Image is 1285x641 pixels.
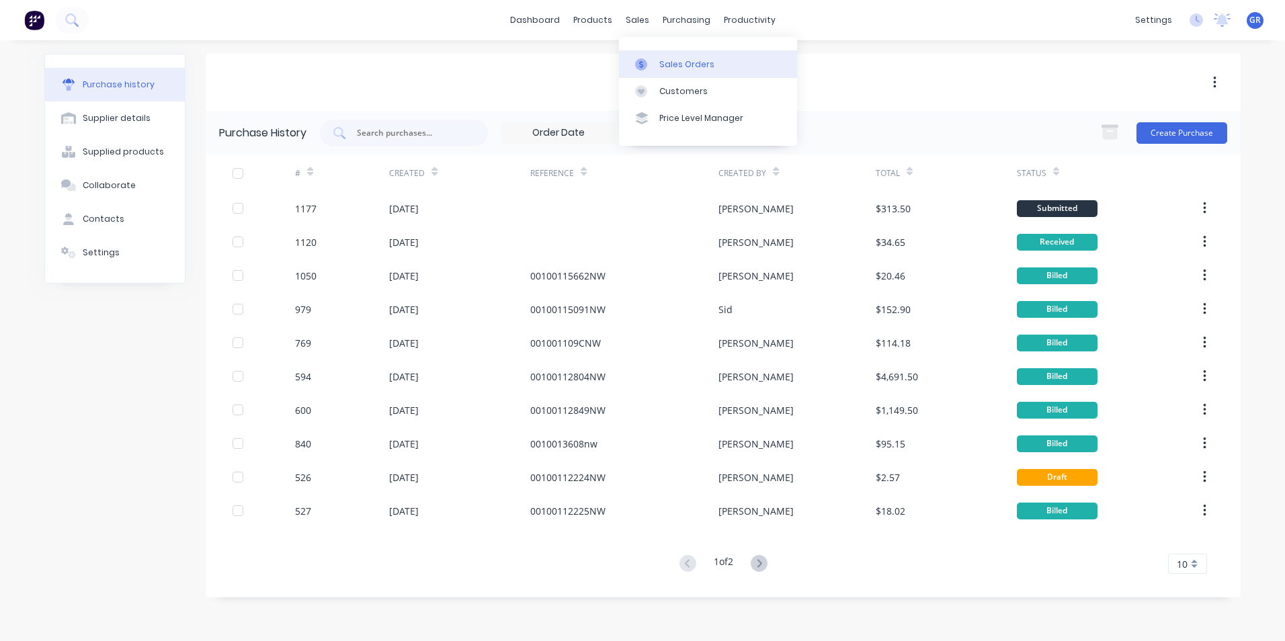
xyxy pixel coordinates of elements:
button: Collaborate [45,169,185,202]
span: GR [1249,14,1261,26]
div: 840 [295,437,311,451]
div: products [567,10,619,30]
div: [PERSON_NAME] [718,403,794,417]
div: Customers [659,85,708,97]
div: Billed [1017,368,1097,385]
div: Billed [1017,335,1097,351]
div: 00100112804NW [530,370,606,384]
div: Sid [718,302,733,316]
div: Billed [1017,267,1097,284]
div: 1 of 2 [714,554,733,574]
div: $313.50 [876,202,911,216]
div: Status [1017,167,1046,179]
span: 10 [1177,557,1188,571]
div: Settings [83,247,120,259]
div: $20.46 [876,269,905,283]
div: [DATE] [389,437,419,451]
div: Purchase History [219,125,306,141]
div: Received [1017,234,1097,251]
div: $1,149.50 [876,403,918,417]
div: 527 [295,504,311,518]
div: $114.18 [876,336,911,350]
div: [DATE] [389,235,419,249]
input: Search purchases... [356,126,467,140]
div: [DATE] [389,370,419,384]
div: [DATE] [389,504,419,518]
div: [PERSON_NAME] [718,202,794,216]
div: Submitted [1017,200,1097,217]
div: [PERSON_NAME] [718,504,794,518]
div: [PERSON_NAME] [718,370,794,384]
div: 1120 [295,235,317,249]
div: Price Level Manager [659,112,743,124]
div: 1177 [295,202,317,216]
div: Supplied products [83,146,164,158]
button: Contacts [45,202,185,236]
div: [PERSON_NAME] [718,235,794,249]
div: # [295,167,300,179]
a: Customers [619,78,797,105]
div: [PERSON_NAME] [718,437,794,451]
div: [DATE] [389,269,419,283]
div: Contacts [83,213,124,225]
a: dashboard [503,10,567,30]
div: 00100115662NW [530,269,606,283]
div: Sales Orders [659,58,714,71]
div: 00100115091NW [530,302,606,316]
div: $4,691.50 [876,370,918,384]
div: [PERSON_NAME] [718,470,794,484]
button: Create Purchase [1136,122,1227,144]
div: Billed [1017,435,1097,452]
div: [DATE] [389,302,419,316]
button: Purchase history [45,68,185,101]
div: Billed [1017,503,1097,519]
div: Billed [1017,402,1097,419]
div: Created By [718,167,766,179]
div: 00100112225NW [530,504,606,518]
div: Billed [1017,301,1097,318]
div: 1050 [295,269,317,283]
div: [PERSON_NAME] [718,269,794,283]
button: Supplier details [45,101,185,135]
div: [DATE] [389,403,419,417]
div: Draft [1017,469,1097,486]
div: Reference [530,167,574,179]
div: purchasing [656,10,717,30]
div: $34.65 [876,235,905,249]
a: Sales Orders [619,50,797,77]
button: Supplied products [45,135,185,169]
div: 769 [295,336,311,350]
div: Created [389,167,425,179]
button: Settings [45,236,185,269]
div: [DATE] [389,336,419,350]
div: Purchase history [83,79,155,91]
div: $2.57 [876,470,900,484]
input: Order Date [502,123,615,143]
div: Supplier details [83,112,151,124]
div: $18.02 [876,504,905,518]
div: 00100112849NW [530,403,606,417]
div: [DATE] [389,202,419,216]
div: [PERSON_NAME] [718,336,794,350]
div: 979 [295,302,311,316]
div: Collaborate [83,179,136,191]
a: Price Level Manager [619,105,797,132]
div: sales [619,10,656,30]
div: 00100112224NW [530,470,606,484]
div: 0010013608nw [530,437,597,451]
div: 526 [295,470,311,484]
div: Total [876,167,900,179]
div: $152.90 [876,302,911,316]
div: 001001109CNW [530,336,601,350]
div: $95.15 [876,437,905,451]
img: Factory [24,10,44,30]
div: 600 [295,403,311,417]
div: settings [1128,10,1179,30]
div: 594 [295,370,311,384]
div: productivity [717,10,782,30]
div: [DATE] [389,470,419,484]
